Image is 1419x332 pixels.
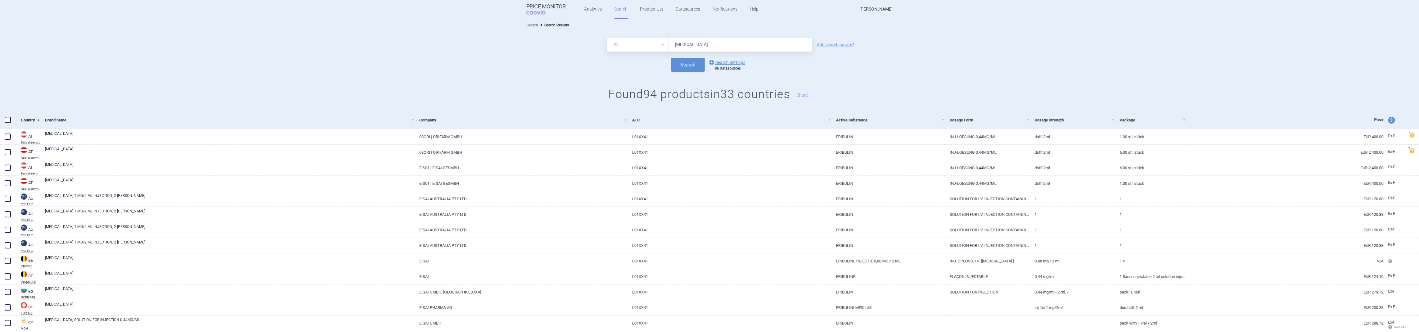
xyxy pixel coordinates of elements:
a: ATATApo-Warenv.III [16,177,40,190]
a: ERIBULIN [831,176,945,191]
a: ERIBULIN [831,238,945,253]
a: ERIBULIN [831,284,945,300]
span: ? [1407,147,1411,151]
a: Active Substance [836,112,945,128]
span: Price [1374,117,1384,122]
button: Search [671,58,705,72]
a: Search Settings [708,59,746,66]
a: Ex-F [1384,302,1407,312]
a: L01XX41 [628,253,831,269]
a: ATATApo-Warenv.II [16,131,40,144]
a: L01XX41 [628,300,831,315]
a: [MEDICAL_DATA] [45,131,415,142]
a: BEBEINAMI RPS [16,271,40,284]
a: INJ. OPLOSS. I.V. [[MEDICAL_DATA].] [945,253,1030,269]
a: EUR 120.88 [1186,191,1384,207]
abbr: Apo-Warenv.II — Apothekerverlag Warenverzeichnis. Online database developed by the Österreichisch... [21,156,40,159]
a: L01XX41 [628,160,831,175]
a: Pack: 1, Vial [1115,284,1186,300]
strong: Price Monitor [526,3,566,10]
span: Ex-factory price [1388,305,1395,309]
img: Australia [21,209,27,215]
a: EISAI AUSTRALIA PTY LTD [415,222,628,238]
a: ERIBULINI MESILAS [831,300,945,315]
a: EIS01 | EISAI GESMBH [415,176,628,191]
a: L01XX41 [628,284,831,300]
a: 6.00 ST | Stück [1115,160,1186,175]
a: AUAUPBS EFC [16,239,40,252]
a: EISAI GMBH [415,316,628,331]
a: Price MonitorCOGVIO [526,3,566,15]
a: EUR 279.72 [1186,284,1384,300]
a: EUR 120.88 [1186,207,1384,222]
a: 1 [1030,207,1115,222]
a: EUR 124.10 [1186,269,1384,284]
a: EUR 288.72 [1186,316,1384,331]
a: 1 x [1115,253,1186,269]
strong: 86 [715,66,719,70]
a: Ex-F [1384,209,1407,219]
a: EISAI AUSTRALIA PTY LTD [415,238,628,253]
a: [MEDICAL_DATA] 1 MG/2 ML INJECTION, 2 [PERSON_NAME] [45,208,415,220]
a: SOLUTION FOR I.V. INJECTION CONTAINING ERIBULIN MESILATE 1 MG IN 2 ML [945,238,1030,253]
a: ERIBULINE INJECTIE 0,88 MG / 2 ML [831,253,945,269]
button: Share [797,93,808,97]
a: EIS01 | EISAI GESMBH [415,160,628,175]
a: Inj Lös 1 mg/2ml [1030,300,1115,315]
img: Belgium [21,256,27,262]
span: Ex-factory price [1388,165,1395,169]
a: Ex-F [1384,194,1407,203]
a: Company [419,112,628,128]
a: CYCYMOH [16,317,40,330]
a: DSTFL 2ML [1030,176,1115,191]
a: 1.00 ST | Stück [1115,176,1186,191]
li: Search Results [538,22,569,28]
a: EISAI [415,253,628,269]
a: [MEDICAL_DATA] [45,255,415,266]
a: ? [1410,148,1417,153]
div: datasources [715,66,749,71]
a: ERIBULIN [831,207,945,222]
a: EISAI PHARMA AG [415,300,628,315]
a: Country [21,112,40,128]
span: Ex-factory price [1388,243,1395,247]
a: ERIBULIN [831,191,945,207]
a: Ex-F [1384,178,1407,188]
a: 1 [1030,222,1115,238]
a: ATATApo-Warenv.II [16,146,40,159]
a: SOLUTION FOR INJECTION [945,284,1030,300]
a: BEBECBIP DCI [16,255,40,268]
a: 0,44 mg/mL [1030,269,1115,284]
a: 1 flacon injectable 2 ml solution injectable, 0,44 mg/ml [1115,269,1186,284]
img: Austria [21,162,27,169]
a: 6.00 ST | Stück [1115,145,1186,160]
abbr: PBS EFC — List of Ex-manufacturer prices - Efficient Funding of Chemotherapy - published by the A... [21,249,40,252]
a: INJ-LOESUNG 0,44MG/ML [945,145,1030,160]
span: Ex-factory price [1388,134,1395,138]
a: INJ-LOESUNG 0,44MG/ML [945,129,1030,144]
a: L01XX41 [628,176,831,191]
a: N/A [1186,253,1384,269]
a: Add search param? [817,43,854,47]
a: Ex-F [1384,287,1407,296]
a: [MEDICAL_DATA] SOLUTION FOR INJECTION 0.44MG/ML [45,317,415,328]
img: Cyprus [21,318,27,324]
a: SOLUTION FOR I.V. INJECTION CONTAINING ERIBULIN MESILATE 1 MG IN 2 ML [945,207,1030,222]
a: Search [527,23,538,27]
abbr: CBIP DCI — Belgian Center for Pharmacotherapeutic Information (CBIP) [21,265,40,268]
a: AUAUPBS EFC [16,224,40,237]
span: Ex-factory price [1388,227,1395,231]
img: Austria [21,178,27,184]
a: EUR 120.88 [1186,238,1384,253]
a: CHCHFOPH SL [16,302,40,315]
abbr: Apo-Warenv.III — Apothekerverlag Warenverzeichnis. Online database developed by the Österreichisc... [21,172,40,175]
a: INJ-LOESUNG 0,44MG/ML [945,176,1030,191]
a: 1 [1115,191,1186,207]
abbr: Apo-Warenv.II — Apothekerverlag Warenverzeichnis. Online database developed by the Österreichisch... [21,141,40,144]
a: ERIBULIN [831,145,945,160]
abbr: PBS EFC — List of Ex-manufacturer prices - Efficient Funding of Chemotherapy - published by the A... [21,203,40,206]
a: Ex-F [1384,271,1407,281]
a: Ex-F [1384,225,1407,234]
a: L01XX41 [628,269,831,284]
img: Australia [21,240,27,246]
